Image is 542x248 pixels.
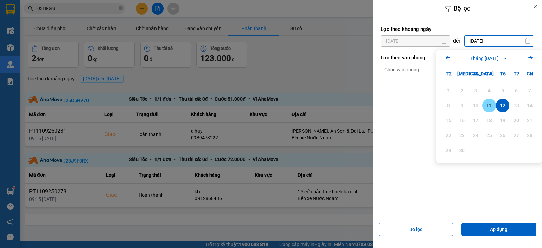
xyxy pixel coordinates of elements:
[444,87,453,95] div: 1
[498,87,507,95] div: 5
[444,54,452,62] svg: Arrow Left
[442,67,455,80] div: T2
[484,101,494,110] div: 11
[455,67,469,80] div: [MEDICAL_DATA]
[379,223,454,236] button: Bỏ lọc
[523,84,537,97] div: Not available. Chủ Nhật, tháng 09 7 2025.
[455,84,469,97] div: Not available. Thứ Ba, tháng 09 2 2025.
[442,84,455,97] div: Not available. Thứ Hai, tháng 09 1 2025.
[455,114,469,127] div: Not available. Thứ Ba, tháng 09 16 2025.
[468,55,510,62] button: Tháng [DATE]
[482,84,496,97] div: Not available. Thứ Năm, tháng 09 4 2025.
[523,129,537,142] div: Not available. Chủ Nhật, tháng 09 28 2025.
[455,99,469,112] div: Not available. Thứ Ba, tháng 09 9 2025.
[509,114,523,127] div: Not available. Thứ Bảy, tháng 09 20 2025.
[444,131,453,139] div: 22
[496,129,509,142] div: Not available. Thứ Sáu, tháng 09 26 2025.
[469,84,482,97] div: Not available. Thứ Tư, tháng 09 3 2025.
[482,129,496,142] div: Not available. Thứ Năm, tháng 09 25 2025.
[455,144,469,157] div: Not available. Thứ Ba, tháng 09 30 2025.
[457,131,467,139] div: 23
[457,146,467,154] div: 30
[444,116,453,125] div: 15
[482,99,496,112] div: Choose Thứ Năm, tháng 09 11 2025. It's available.
[454,5,470,12] span: Bộ lọc
[457,101,467,110] div: 9
[444,101,453,110] div: 8
[509,129,523,142] div: Not available. Thứ Bảy, tháng 09 27 2025.
[496,114,509,127] div: Not available. Thứ Sáu, tháng 09 19 2025.
[509,99,523,112] div: Not available. Thứ Bảy, tháng 09 13 2025.
[484,131,494,139] div: 25
[496,67,509,80] div: T6
[496,99,509,112] div: Selected. Thứ Sáu, tháng 09 12 2025. It's available.
[461,223,536,236] button: Áp dụng
[442,114,455,127] div: Not available. Thứ Hai, tháng 09 15 2025.
[484,116,494,125] div: 18
[512,87,521,95] div: 6
[442,99,455,112] div: Not available. Thứ Hai, tháng 09 8 2025.
[381,54,534,61] label: Lọc theo văn phòng
[523,99,537,112] div: Not available. Chủ Nhật, tháng 09 14 2025.
[471,87,480,95] div: 3
[498,131,507,139] div: 26
[525,116,535,125] div: 21
[444,54,452,63] button: Previous month.
[471,116,480,125] div: 17
[469,67,482,80] div: T4
[450,38,464,44] div: đến
[471,101,480,110] div: 10
[512,116,521,125] div: 20
[442,129,455,142] div: Not available. Thứ Hai, tháng 09 22 2025.
[498,116,507,125] div: 19
[465,36,534,46] input: Select a date.
[498,101,507,110] div: 12
[509,67,523,80] div: T7
[455,129,469,142] div: Not available. Thứ Ba, tháng 09 23 2025.
[512,101,521,110] div: 13
[469,129,482,142] div: Not available. Thứ Tư, tháng 09 24 2025.
[457,116,467,125] div: 16
[444,146,453,154] div: 29
[525,131,535,139] div: 28
[509,84,523,97] div: Not available. Thứ Bảy, tháng 09 6 2025.
[457,87,467,95] div: 2
[523,114,537,127] div: Not available. Chủ Nhật, tháng 09 21 2025.
[482,114,496,127] div: Not available. Thứ Năm, tháng 09 18 2025.
[469,99,482,112] div: Not available. Thứ Tư, tháng 09 10 2025.
[384,66,419,73] div: Chọn văn phòng
[381,26,534,33] label: Lọc theo khoảng ngày
[526,54,535,63] button: Next month.
[469,114,482,127] div: Not available. Thứ Tư, tháng 09 17 2025.
[526,54,535,62] svg: Arrow Right
[436,50,542,163] div: Calendar.
[442,144,455,157] div: Not available. Thứ Hai, tháng 09 29 2025.
[381,36,450,46] input: Select a date.
[482,67,496,80] div: T5
[512,131,521,139] div: 27
[525,87,535,95] div: 7
[484,87,494,95] div: 4
[523,67,537,80] div: CN
[471,131,480,139] div: 24
[525,101,535,110] div: 14
[496,84,509,97] div: Not available. Thứ Sáu, tháng 09 5 2025.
